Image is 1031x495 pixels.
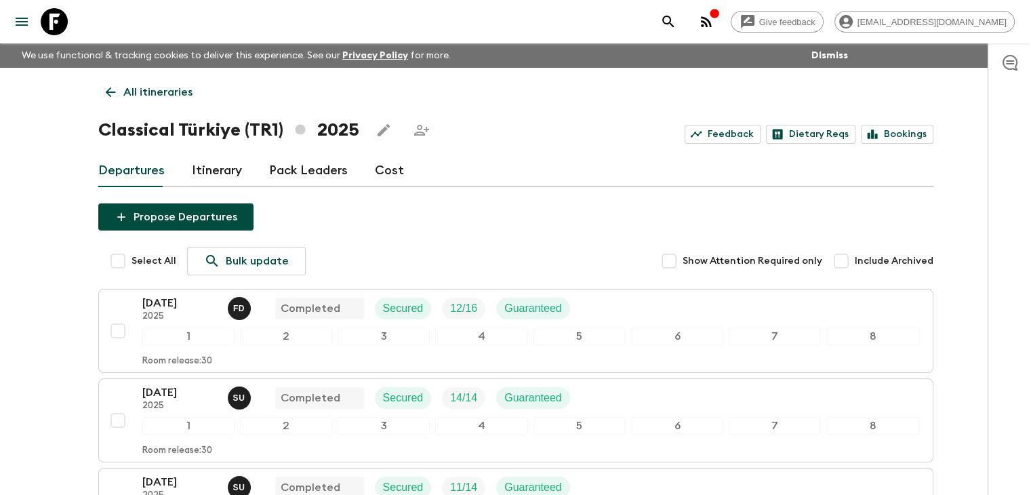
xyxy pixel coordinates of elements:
button: Dismiss [808,46,851,65]
span: Sefa Uz [228,480,254,491]
span: Fatih Develi [228,301,254,312]
p: 2025 [142,311,217,322]
a: Give feedback [731,11,824,33]
div: 8 [826,328,918,345]
div: 8 [826,417,918,435]
div: 7 [729,417,821,435]
p: Bulk update [226,253,289,269]
div: [EMAIL_ADDRESS][DOMAIN_NAME] [834,11,1015,33]
div: 1 [142,417,235,435]
div: 1 [142,328,235,345]
a: All itineraries [98,79,200,106]
h1: Classical Türkiye (TR1) 2025 [98,117,359,144]
p: All itineraries [123,84,193,100]
p: Completed [281,300,340,317]
a: Pack Leaders [269,155,348,187]
span: [EMAIL_ADDRESS][DOMAIN_NAME] [850,17,1014,27]
p: Guaranteed [504,300,562,317]
a: Dietary Reqs [766,125,855,144]
p: We use functional & tracking cookies to deliver this experience. See our for more. [16,43,456,68]
div: 6 [631,417,723,435]
div: 7 [729,328,821,345]
button: [DATE]2025Fatih DeveliCompletedSecuredTrip FillGuaranteed12345678Room release:30 [98,289,933,373]
p: 12 / 16 [450,300,477,317]
button: search adventures [655,8,682,35]
span: Share this itinerary [408,117,435,144]
a: Itinerary [192,155,242,187]
div: 6 [631,328,723,345]
div: 2 [240,417,332,435]
span: Give feedback [752,17,823,27]
div: Trip Fill [442,298,485,319]
a: Bookings [861,125,933,144]
div: 4 [435,328,527,345]
p: Guaranteed [504,390,562,406]
span: Show Attention Required only [683,254,822,268]
div: 3 [338,417,430,435]
a: Bulk update [187,247,306,275]
button: Edit this itinerary [370,117,397,144]
div: Trip Fill [442,387,485,409]
span: Include Archived [855,254,933,268]
a: Departures [98,155,165,187]
p: 2025 [142,401,217,412]
button: [DATE]2025Sefa UzCompletedSecuredTrip FillGuaranteed12345678Room release:30 [98,378,933,462]
p: [DATE] [142,295,217,311]
span: Select All [132,254,176,268]
a: Privacy Policy [342,51,408,60]
div: 3 [338,328,430,345]
p: [DATE] [142,474,217,490]
a: Cost [375,155,404,187]
p: 14 / 14 [450,390,477,406]
div: 5 [533,417,626,435]
a: Feedback [685,125,761,144]
p: Room release: 30 [142,356,212,367]
div: 2 [240,328,332,345]
p: Secured [383,390,424,406]
div: 4 [435,417,527,435]
button: menu [8,8,35,35]
div: Secured [375,387,432,409]
button: Propose Departures [98,203,254,231]
p: Completed [281,390,340,406]
div: 5 [533,328,626,345]
p: Room release: 30 [142,446,212,456]
div: Secured [375,298,432,319]
p: [DATE] [142,384,217,401]
p: Secured [383,300,424,317]
span: Sefa Uz [228,391,254,401]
